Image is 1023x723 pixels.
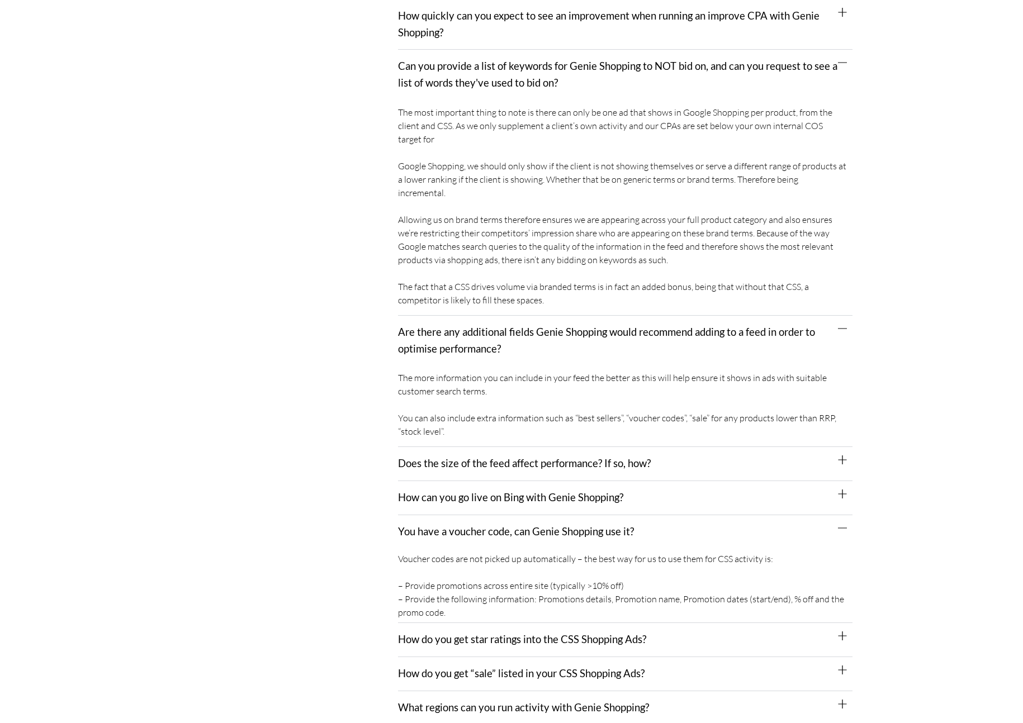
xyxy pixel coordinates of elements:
[398,447,853,481] div: Does the size of the feed affect performance? If so, how?
[398,100,853,316] div: Can you provide a list of keywords for Genie Shopping to NOT bid on, and can you request to see a...
[398,491,623,503] a: How can you go live on Bing with Genie Shopping?
[398,548,853,623] div: You have a voucher code, can Genie Shopping use it?
[398,9,820,39] a: How quickly can you expect to see an improvement when running an improve CPA with Genie Shopping?
[398,326,815,355] a: Are there any additional fields Genie Shopping would recommend adding to a feed in order to optim...
[398,60,837,89] a: Can you provide a list of keywords for Genie Shopping to NOT bid on, and can you request to see a...
[398,657,853,691] div: How do you get “sale” listed in your CSS Shopping Ads?
[398,623,853,657] div: How do you get star ratings into the CSS Shopping Ads?
[398,701,649,714] a: What regions can you run activity with Genie Shopping?
[398,525,634,538] a: You have a voucher code, can Genie Shopping use it?
[398,481,853,515] div: How can you go live on Bing with Genie Shopping?
[398,515,853,549] div: You have a voucher code, can Genie Shopping use it?
[398,50,853,99] div: Can you provide a list of keywords for Genie Shopping to NOT bid on, and can you request to see a...
[398,316,853,365] div: Are there any additional fields Genie Shopping would recommend adding to a feed in order to optim...
[398,667,645,679] a: How do you get “sale” listed in your CSS Shopping Ads?
[398,457,651,469] a: Does the size of the feed affect performance? If so, how?
[398,633,646,645] a: How do you get star ratings into the CSS Shopping Ads?
[398,365,853,447] div: Are there any additional fields Genie Shopping would recommend adding to a feed in order to optim...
